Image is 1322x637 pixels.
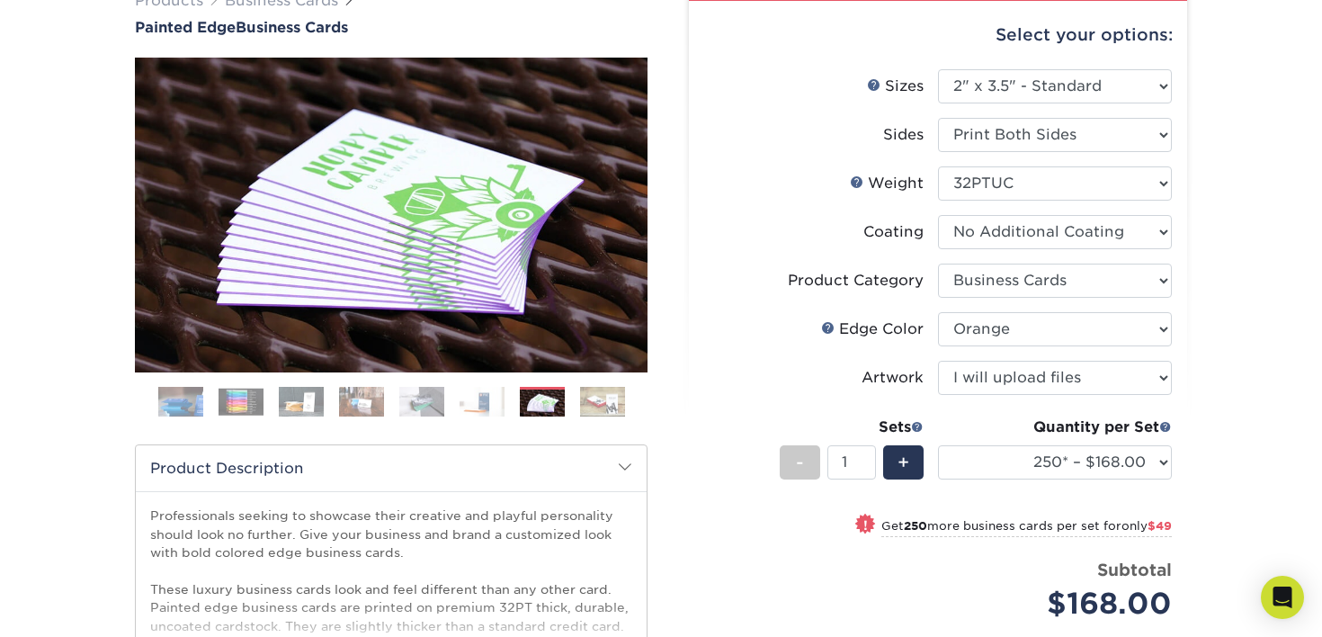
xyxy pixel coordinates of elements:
img: Business Cards 08 [580,386,625,417]
img: Business Cards 06 [460,386,505,417]
img: Business Cards 01 [158,380,203,425]
div: Open Intercom Messenger [1261,576,1304,619]
div: Product Category [788,270,924,292]
div: Select your options: [703,1,1173,69]
span: $49 [1148,519,1172,533]
strong: 250 [904,519,927,533]
div: Sizes [867,76,924,97]
div: Coating [863,221,924,243]
img: Business Cards 05 [399,386,444,417]
span: + [898,449,909,476]
img: Business Cards 03 [279,386,324,417]
span: only [1121,519,1172,533]
img: Business Cards 04 [339,386,384,417]
h1: Business Cards [135,19,648,36]
div: Artwork [862,367,924,389]
img: Business Cards 07 [520,388,565,419]
div: Quantity per Set [938,417,1172,438]
div: Sides [883,124,924,146]
div: Edge Color [821,318,924,340]
div: Sets [780,417,924,438]
h2: Product Description [136,445,647,491]
span: ! [863,516,868,534]
span: Painted Edge [135,19,236,36]
a: Painted EdgeBusiness Cards [135,19,648,36]
small: Get more business cards per set for [881,519,1172,537]
img: Business Cards 02 [219,388,264,416]
div: $168.00 [951,582,1172,625]
strong: Subtotal [1097,560,1172,579]
img: Painted Edge 07 [135,38,648,392]
div: Weight [850,173,924,194]
span: - [796,449,804,476]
